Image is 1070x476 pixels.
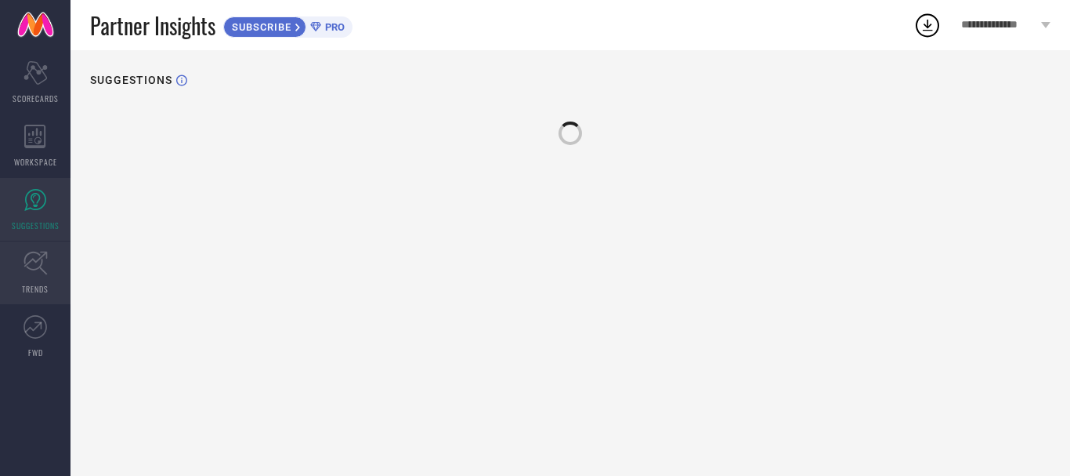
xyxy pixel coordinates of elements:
[321,21,345,33] span: PRO
[90,74,172,86] h1: SUGGESTIONS
[90,9,215,42] span: Partner Insights
[22,283,49,295] span: TRENDS
[13,93,59,104] span: SCORECARDS
[223,13,352,38] a: SUBSCRIBEPRO
[28,347,43,358] span: FWD
[224,21,295,33] span: SUBSCRIBE
[12,220,60,231] span: SUGGESTIONS
[14,156,57,168] span: WORKSPACE
[913,11,942,39] div: Open download list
